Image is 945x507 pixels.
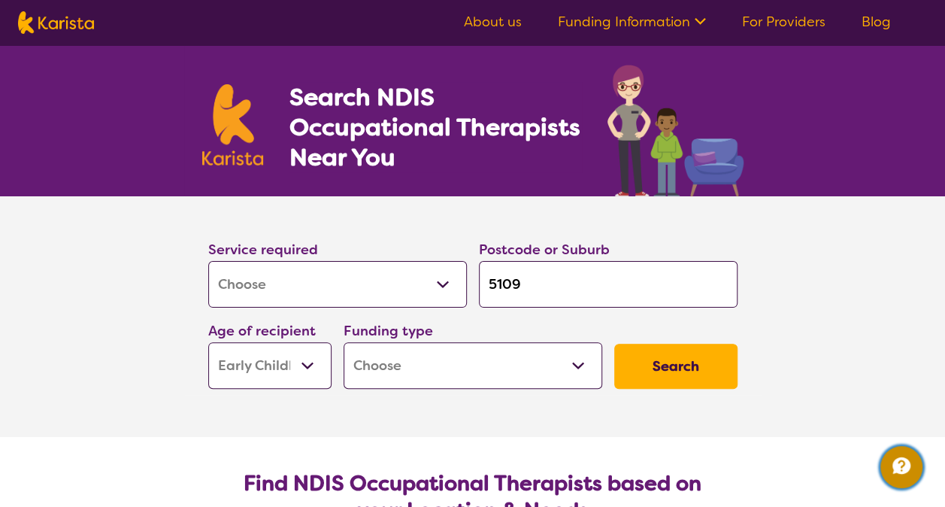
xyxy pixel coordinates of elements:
img: Karista logo [202,84,264,165]
a: For Providers [742,13,825,31]
h1: Search NDIS Occupational Therapists Near You [289,82,581,172]
label: Postcode or Suburb [479,241,610,259]
input: Type [479,261,738,308]
button: Channel Menu [880,446,922,488]
a: Funding Information [558,13,706,31]
label: Service required [208,241,318,259]
a: Blog [862,13,891,31]
button: Search [614,344,738,389]
label: Funding type [344,322,433,340]
a: About us [464,13,522,31]
label: Age of recipient [208,322,316,340]
img: Karista logo [18,11,94,34]
img: occupational-therapy [607,65,744,196]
